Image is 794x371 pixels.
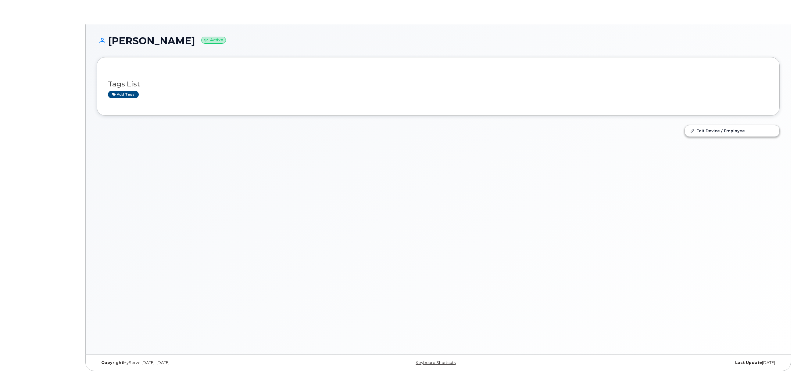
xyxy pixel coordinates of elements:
h3: Tags List [108,80,768,88]
h1: [PERSON_NAME] [97,35,780,46]
div: MyServe [DATE]–[DATE] [97,360,324,365]
a: Add tags [108,91,139,98]
strong: Copyright [101,360,123,365]
div: [DATE] [552,360,780,365]
small: Active [201,37,226,44]
a: Edit Device / Employee [685,125,779,136]
strong: Last Update [735,360,762,365]
a: Keyboard Shortcuts [416,360,456,365]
